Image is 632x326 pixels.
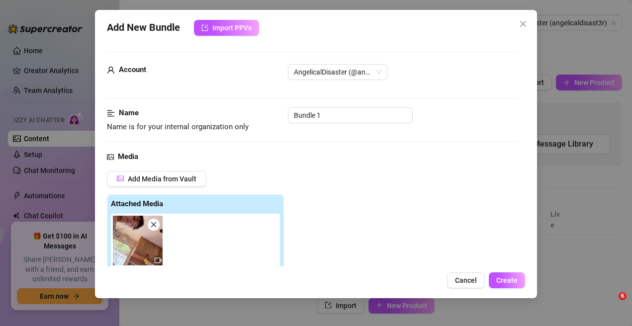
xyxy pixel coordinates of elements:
[201,24,208,31] span: import
[119,65,146,74] strong: Account
[598,292,622,316] iframe: Intercom live chat
[107,64,115,76] span: user
[107,171,206,187] button: Add Media from Vault
[496,276,518,284] span: Create
[107,20,180,36] span: Add New Bundle
[117,175,124,182] span: picture
[288,107,413,123] input: Enter a name
[619,292,627,300] span: 6
[118,152,138,161] strong: Media
[194,20,259,36] button: Import PPVs
[111,199,163,208] strong: Attached Media
[515,16,531,32] button: Close
[212,24,252,32] span: Import PPVs
[294,65,381,80] span: AngelicalDisaster (@angelicaldisast3r)
[107,107,115,119] span: align-left
[489,272,525,288] button: Create
[107,122,249,131] span: Name is for your internal organization only
[155,257,162,264] span: video-camera
[113,216,163,265] img: media
[519,20,527,28] span: close
[515,20,531,28] span: Close
[150,221,157,228] span: close
[119,108,139,117] strong: Name
[455,276,477,284] span: Cancel
[128,175,196,183] span: Add Media from Vault
[107,151,114,163] span: picture
[447,272,485,288] button: Cancel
